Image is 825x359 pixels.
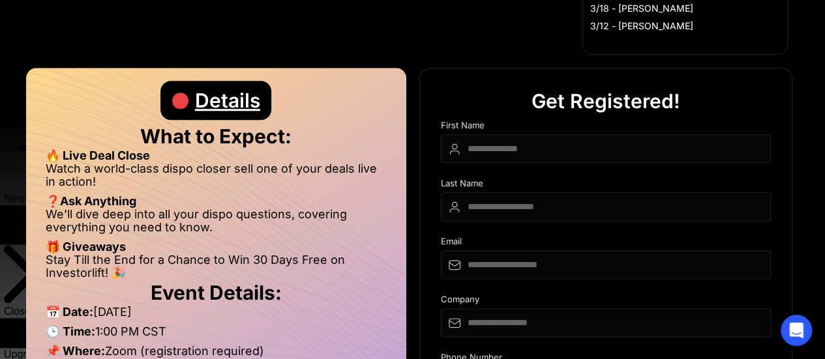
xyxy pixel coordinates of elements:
li: Stay Till the End for a Chance to Win 30 Days Free on Investorlift! 🎉 [46,253,387,280]
div: Open Intercom Messenger [781,315,812,346]
div: Company [441,294,772,308]
strong: 🔥 Live Deal Close [46,149,150,162]
li: [DATE] [46,306,387,325]
strong: Event Details: [151,281,282,304]
strong: ❓Ask Anything [46,194,136,208]
div: Email [441,237,772,250]
div: Last Name [441,179,772,192]
div: First Name [441,121,772,134]
strong: 🕒 Time: [46,324,95,338]
strong: What to Expect: [140,124,292,148]
div: Get Registered! [532,81,680,121]
li: We’ll dive deep into all your dispo questions, covering everything you need to know. [46,208,387,240]
li: Watch a world-class dispo closer sell one of your deals live in action! [46,162,387,195]
strong: 🎁 Giveaways [46,240,126,253]
li: 1:00 PM CST [46,325,387,345]
div: Details [195,81,260,120]
strong: 📅 Date: [46,305,93,319]
strong: 📌 Where: [46,344,105,358]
